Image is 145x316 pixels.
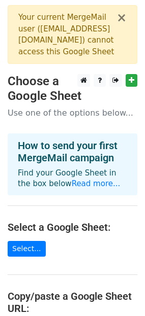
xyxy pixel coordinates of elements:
[18,168,127,189] p: Find your Google Sheet in the box below
[18,139,127,164] h4: How to send your first MergeMail campaign
[18,12,117,57] div: Your current MergeMail user ( [EMAIL_ADDRESS][DOMAIN_NAME] ) cannot access this Google Sheet
[8,108,137,118] p: Use one of the options below...
[8,74,137,103] h3: Choose a Google Sheet
[117,12,127,24] button: ×
[72,179,121,188] a: Read more...
[8,221,137,233] h4: Select a Google Sheet:
[8,290,137,314] h4: Copy/paste a Google Sheet URL:
[8,241,46,257] a: Select...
